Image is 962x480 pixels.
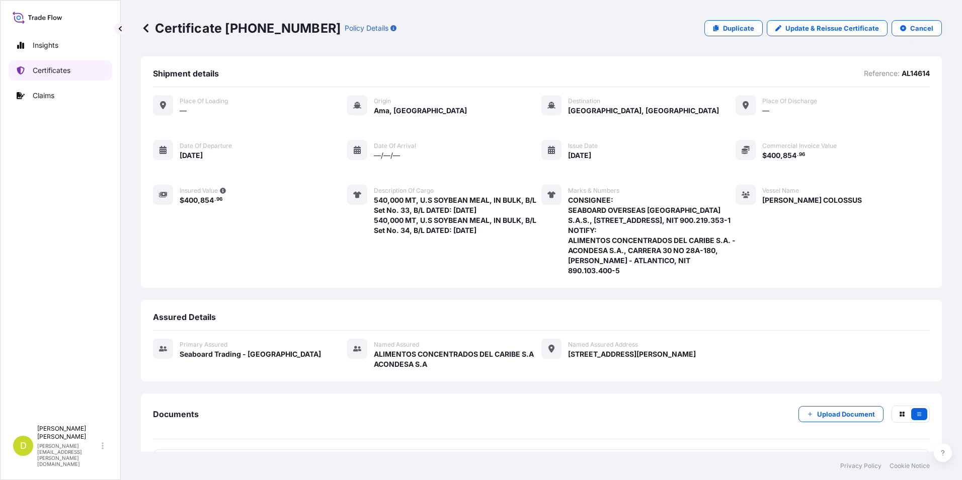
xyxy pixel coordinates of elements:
[214,198,216,201] span: .
[37,443,100,467] p: [PERSON_NAME][EMAIL_ADDRESS][PERSON_NAME][DOMAIN_NAME]
[180,97,228,105] span: Place of Loading
[33,91,54,101] p: Claims
[9,35,112,55] a: Insights
[374,187,434,195] span: Description of cargo
[568,142,598,150] span: Issue Date
[762,97,817,105] span: Place of discharge
[180,142,232,150] span: Date of departure
[910,23,933,33] p: Cancel
[374,150,400,161] span: —/—/—
[180,150,203,161] span: [DATE]
[783,152,796,159] span: 854
[180,106,187,116] span: —
[20,441,27,451] span: D
[153,68,219,78] span: Shipment details
[892,20,942,36] button: Cancel
[9,60,112,81] a: Certificates
[200,197,214,204] span: 854
[568,106,719,116] span: [GEOGRAPHIC_DATA], [GEOGRAPHIC_DATA]
[33,65,70,75] p: Certificates
[762,187,799,195] span: Vessel Name
[374,195,541,235] span: 540,000 MT, U.S SOYBEAN MEAL, IN BULK, B/L Set No. 33, B/L DATED: [DATE] 540,000 MT, U.S SOYBEAN ...
[180,349,321,359] span: Seaboard Trading - [GEOGRAPHIC_DATA]
[180,197,184,204] span: $
[184,197,198,204] span: 400
[374,142,416,150] span: Date of arrival
[780,152,783,159] span: ,
[762,152,767,159] span: $
[216,198,222,201] span: 96
[568,349,696,359] span: [STREET_ADDRESS][PERSON_NAME]
[785,23,879,33] p: Update & Reissue Certificate
[180,187,218,195] span: Insured Value
[374,341,419,349] span: Named Assured
[374,349,541,369] span: ALIMENTOS CONCENTRADOS DEL CARIBE S.A ACONDESA S.A
[374,106,467,116] span: Ama, [GEOGRAPHIC_DATA]
[568,97,600,105] span: Destination
[767,152,780,159] span: 400
[767,20,888,36] a: Update & Reissue Certificate
[153,312,216,322] span: Assured Details
[568,195,736,276] span: CONSIGNEE: SEABOARD OVERSEAS [GEOGRAPHIC_DATA] S.A.S., [STREET_ADDRESS], NIT 900.219.353-1 NOTIFY...
[798,406,884,422] button: Upload Document
[568,150,591,161] span: [DATE]
[568,341,638,349] span: Named Assured Address
[33,40,58,50] p: Insights
[374,97,391,105] span: Origin
[141,20,341,36] p: Certificate [PHONE_NUMBER]
[817,409,875,419] p: Upload Document
[762,142,837,150] span: Commercial Invoice Value
[37,425,100,441] p: [PERSON_NAME] [PERSON_NAME]
[9,86,112,106] a: Claims
[198,197,200,204] span: ,
[180,341,227,349] span: Primary assured
[799,153,805,156] span: 96
[902,68,930,78] p: AL14614
[840,462,881,470] a: Privacy Policy
[797,153,798,156] span: .
[762,195,862,205] span: [PERSON_NAME] COLOSSUS
[568,187,619,195] span: Marks & Numbers
[723,23,754,33] p: Duplicate
[864,68,900,78] p: Reference:
[153,409,199,419] span: Documents
[704,20,763,36] a: Duplicate
[890,462,930,470] a: Cookie Notice
[762,106,769,116] span: —
[345,23,388,33] p: Policy Details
